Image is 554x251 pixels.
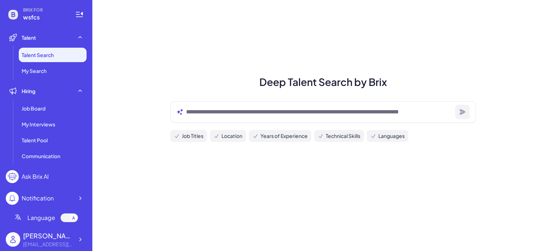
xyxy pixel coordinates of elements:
span: Talent Search [22,51,54,59]
span: wsfcs [23,13,66,22]
span: Communication [22,152,60,160]
span: Years of Experience [260,132,308,140]
div: Ask Brix AI [22,172,49,181]
div: delapp [23,231,74,241]
span: Languages [378,132,405,140]
span: Talent [22,34,36,41]
span: Hiring [22,87,35,95]
span: My Search [22,67,47,74]
img: user_logo.png [6,232,20,247]
span: Language [27,213,55,222]
span: BRIX FOR [23,7,66,13]
span: Job Board [22,105,45,112]
span: Talent Pool [22,137,48,144]
div: freichdelapp@wsfcs.k12.nc.us [23,241,74,248]
span: Job Titles [182,132,203,140]
div: Notification [22,194,54,203]
span: My Interviews [22,121,55,128]
h1: Deep Talent Search by Brix [162,74,485,90]
span: Technical Skills [326,132,360,140]
span: Location [221,132,242,140]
